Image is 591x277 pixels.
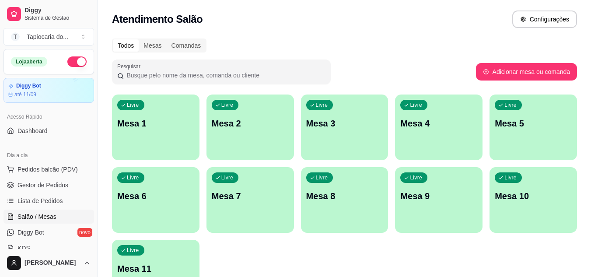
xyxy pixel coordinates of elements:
input: Pesquisar [124,71,325,80]
span: Sistema de Gestão [24,14,91,21]
span: Salão / Mesas [17,212,56,221]
a: KDS [3,241,94,255]
a: Salão / Mesas [3,210,94,224]
span: Pedidos balcão (PDV) [17,165,78,174]
button: LivreMesa 8 [301,167,388,233]
button: LivreMesa 4 [395,95,483,160]
p: Mesa 1 [117,117,194,130]
button: LivreMesa 2 [206,95,294,160]
span: [PERSON_NAME] [24,259,80,267]
p: Livre [127,174,139,181]
span: Diggy [24,7,91,14]
a: Lista de Pedidos [3,194,94,208]
p: Livre [316,102,328,109]
article: Diggy Bot [16,83,41,89]
button: LivreMesa 6 [112,167,199,233]
span: Dashboard [17,126,48,135]
button: Select a team [3,28,94,46]
p: Mesa 3 [306,117,383,130]
button: LivreMesa 10 [490,167,577,233]
p: Livre [127,102,139,109]
button: Adicionar mesa ou comanda [476,63,577,81]
button: Pedidos balcão (PDV) [3,162,94,176]
div: Loja aberta [11,57,47,67]
span: T [11,32,20,41]
div: Todos [113,39,139,52]
p: Mesa 6 [117,190,194,202]
a: Gestor de Pedidos [3,178,94,192]
span: Gestor de Pedidos [17,181,68,189]
div: Comandas [167,39,206,52]
p: Livre [221,102,234,109]
div: Acesso Rápido [3,110,94,124]
p: Livre [221,174,234,181]
a: DiggySistema de Gestão [3,4,94,25]
span: Lista de Pedidos [17,196,63,205]
p: Mesa 7 [212,190,289,202]
div: Tapiocaria do ... [27,32,68,41]
p: Livre [504,174,517,181]
p: Livre [410,174,422,181]
a: Dashboard [3,124,94,138]
p: Livre [316,174,328,181]
div: Dia a dia [3,148,94,162]
button: LivreMesa 5 [490,95,577,160]
a: Diggy Botaté 11/09 [3,78,94,103]
button: LivreMesa 9 [395,167,483,233]
label: Pesquisar [117,63,143,70]
span: KDS [17,244,30,252]
p: Mesa 11 [117,263,194,275]
p: Livre [504,102,517,109]
h2: Atendimento Salão [112,12,203,26]
p: Mesa 4 [400,117,477,130]
p: Mesa 2 [212,117,289,130]
div: Mesas [139,39,166,52]
p: Mesa 8 [306,190,383,202]
p: Livre [127,247,139,254]
button: LivreMesa 1 [112,95,199,160]
button: LivreMesa 3 [301,95,388,160]
p: Mesa 5 [495,117,572,130]
button: Configurações [512,11,577,28]
article: até 11/09 [14,91,36,98]
p: Mesa 9 [400,190,477,202]
p: Livre [410,102,422,109]
button: LivreMesa 7 [206,167,294,233]
button: Alterar Status [67,56,87,67]
a: Diggy Botnovo [3,225,94,239]
p: Mesa 10 [495,190,572,202]
span: Diggy Bot [17,228,44,237]
button: [PERSON_NAME] [3,252,94,273]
